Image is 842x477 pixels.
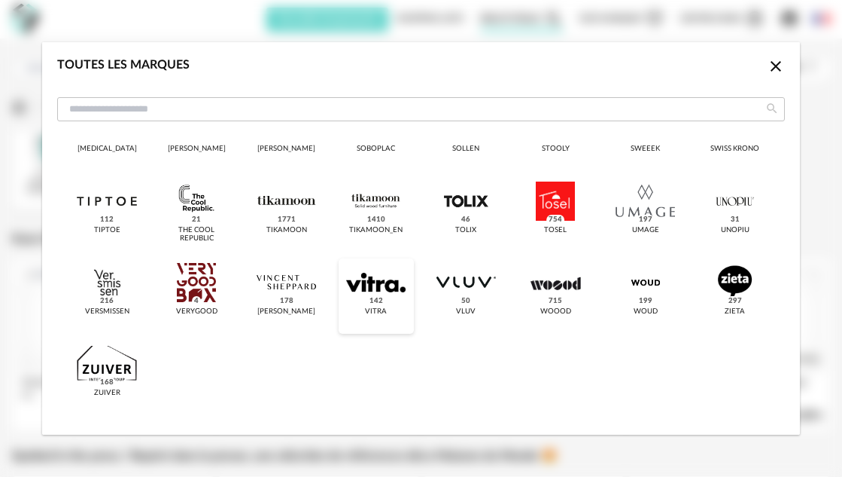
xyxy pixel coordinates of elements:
div: Sollen [452,145,479,154]
span: 4 [192,296,201,307]
span: 1410 [365,215,388,225]
span: 31 [728,215,742,225]
div: TIPTOE [94,226,120,235]
span: 21 [190,215,203,225]
span: 142 [367,296,385,307]
div: Swiss Krono [710,145,759,154]
div: Zieta [725,307,745,316]
div: The Cool Republic [163,226,229,243]
div: WOOOD [540,307,571,316]
span: 112 [98,215,116,225]
span: 50 [459,296,473,307]
div: Woud [634,307,658,316]
span: 46 [459,215,473,225]
div: Toutes les marques [57,57,190,73]
div: [MEDICAL_DATA] [78,145,137,154]
div: Tikamoon_EN [349,226,403,235]
div: Stooly [542,145,570,154]
span: 216 [98,296,116,307]
div: Tosel [544,226,567,235]
div: Sweeek [631,145,660,154]
span: 1771 [275,215,297,225]
span: 754 [546,215,564,225]
div: Vluv [456,307,476,316]
div: Tolix [455,226,476,235]
span: 715 [546,296,564,307]
span: Close icon [767,60,785,72]
span: 297 [726,296,744,307]
div: [PERSON_NAME] [257,145,315,154]
div: [PERSON_NAME] [257,307,315,316]
span: 178 [277,296,295,307]
div: Unopiu [721,226,749,235]
div: Vitra [365,307,387,316]
div: Versmissen [85,307,129,316]
div: Tikamoon [266,226,307,235]
div: Verygood [176,307,217,316]
div: Zuiver [94,389,120,398]
div: dialog [42,42,800,435]
div: Soboplac [357,145,395,154]
div: [PERSON_NAME] [168,145,226,154]
span: 168 [98,378,116,388]
div: Umage [632,226,659,235]
span: 199 [637,296,655,307]
span: 197 [637,215,655,225]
